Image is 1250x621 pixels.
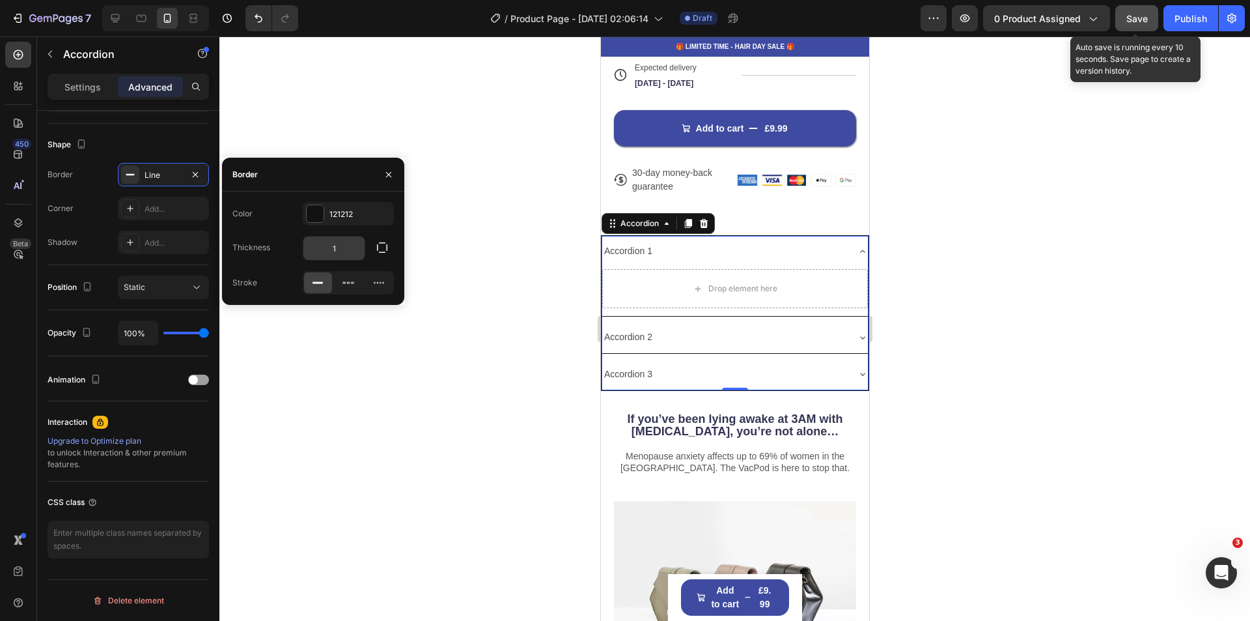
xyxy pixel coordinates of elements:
[1163,5,1218,31] button: Publish
[48,237,77,248] div: Shadow
[48,435,209,470] div: to unlock Interaction & other premium features.
[64,80,101,94] p: Settings
[48,590,209,611] button: Delete element
[232,169,258,181] div: Border
[1174,12,1207,25] div: Publish
[232,277,257,289] div: Stroke
[63,46,174,62] p: Accordion
[118,321,158,345] input: Auto
[48,325,94,342] div: Opacity
[92,593,164,609] div: Delete element
[145,203,206,215] div: Add...
[1206,557,1237,588] iframe: Intercom live chat
[693,12,712,24] span: Draft
[145,169,182,181] div: Line
[1126,13,1148,24] span: Save
[232,208,253,220] div: Color
[48,279,95,296] div: Position
[329,209,391,220] div: 121212
[510,12,648,25] span: Product Page - [DATE] 02:06:14
[85,10,91,26] p: 7
[48,497,98,508] div: CSS class
[128,80,173,94] p: Advanced
[48,416,87,428] div: Interaction
[48,203,74,214] div: Corner
[983,5,1110,31] button: 0 product assigned
[232,242,270,253] div: Thickness
[48,371,104,389] div: Animation
[505,12,508,25] span: /
[10,238,31,249] div: Beta
[48,435,209,447] div: Upgrade to Optimize plan
[994,12,1081,25] span: 0 product assigned
[245,5,298,31] div: Undo/Redo
[5,5,97,31] button: 7
[145,237,206,249] div: Add...
[48,169,73,181] div: Border
[1115,5,1158,31] button: Save
[303,237,365,260] input: Auto
[601,36,869,621] iframe: To enrich screen reader interactions, please activate Accessibility in Grammarly extension settings
[124,282,145,292] span: Static
[48,136,89,154] div: Shape
[1232,538,1243,548] span: 3
[12,139,31,149] div: 450
[118,276,209,299] button: Static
